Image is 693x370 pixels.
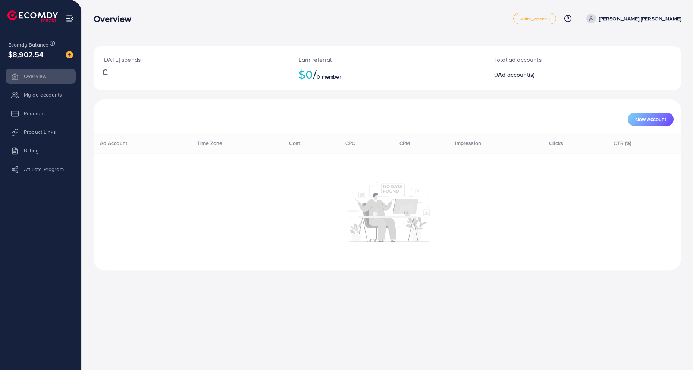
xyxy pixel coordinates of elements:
img: menu [66,14,74,23]
p: Earn referral [298,55,476,64]
img: image [66,51,73,58]
h2: $0 [298,67,476,81]
img: logo [7,10,58,22]
a: [PERSON_NAME] [PERSON_NAME] [583,14,681,23]
h2: 0 [494,71,623,78]
span: 0 member [317,73,341,80]
button: New Account [628,113,674,126]
span: New Account [635,117,666,122]
p: [DATE] spends [103,55,280,64]
span: Ecomdy Balance [8,41,48,48]
span: white_agency [520,16,550,21]
span: $8,902.54 [8,49,43,60]
span: Ad account(s) [498,70,534,79]
p: Total ad accounts [494,55,623,64]
h3: Overview [94,13,137,24]
p: [PERSON_NAME] [PERSON_NAME] [599,14,681,23]
a: white_agency [513,13,556,24]
span: / [313,66,317,83]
